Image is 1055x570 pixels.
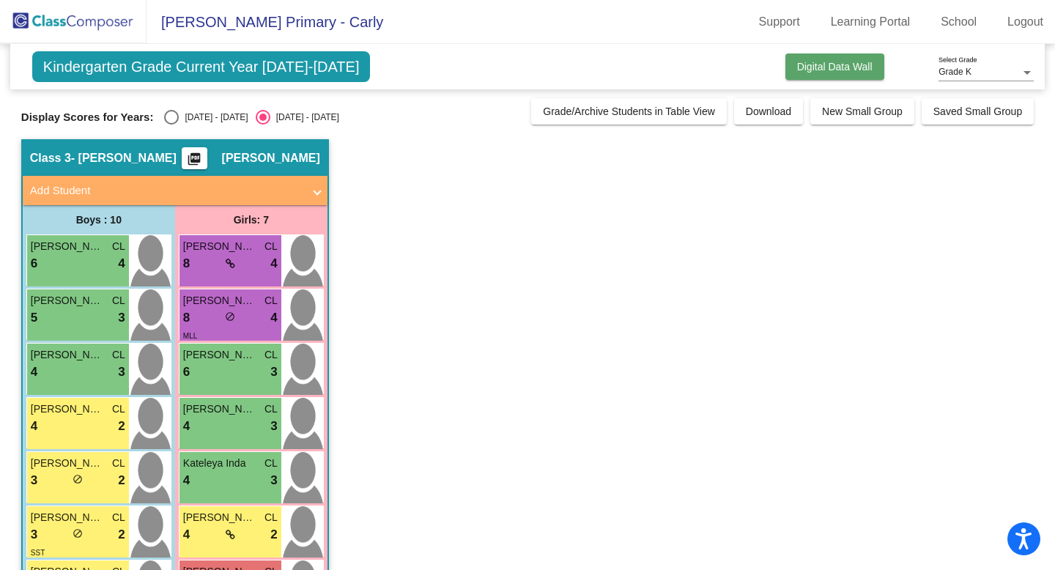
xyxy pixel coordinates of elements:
div: Boys : 10 [23,205,175,234]
span: New Small Group [822,106,903,117]
div: [DATE] - [DATE] [179,111,248,124]
div: Girls: 7 [175,205,327,234]
span: do_not_disturb_alt [73,528,83,538]
span: [PERSON_NAME] Primary - Carly [147,10,383,34]
span: 3 [270,417,277,436]
span: 2 [118,417,125,436]
span: 4 [270,308,277,327]
span: [PERSON_NAME] [31,510,104,525]
a: School [929,10,988,34]
span: 3 [270,471,277,490]
span: 3 [31,471,37,490]
span: CL [264,347,278,363]
span: Display Scores for Years: [21,111,154,124]
span: [PERSON_NAME] [31,456,104,471]
mat-panel-title: Add Student [30,182,303,199]
span: CL [112,239,125,254]
button: Download [734,98,803,125]
span: Class 3 [30,151,71,166]
span: - [PERSON_NAME] [71,151,177,166]
a: Learning Portal [819,10,922,34]
span: [PERSON_NAME] [31,239,104,254]
span: CL [264,456,278,471]
span: [PERSON_NAME] [222,151,320,166]
span: CL [264,401,278,417]
button: Digital Data Wall [785,53,884,80]
span: 4 [31,363,37,382]
span: 6 [31,254,37,273]
mat-radio-group: Select an option [164,110,338,125]
span: 4 [183,471,190,490]
button: Print Students Details [182,147,207,169]
span: 5 [31,308,37,327]
span: Grade K [939,67,971,77]
button: New Small Group [810,98,914,125]
span: 8 [183,254,190,273]
span: CL [112,401,125,417]
span: 4 [31,417,37,436]
span: CL [112,510,125,525]
span: CL [264,510,278,525]
span: CL [264,293,278,308]
span: [PERSON_NAME] [PERSON_NAME] [31,293,104,308]
span: 4 [183,525,190,544]
span: Download [746,106,791,117]
span: 3 [31,525,37,544]
span: do_not_disturb_alt [73,474,83,484]
span: 2 [118,525,125,544]
span: 3 [118,308,125,327]
span: Grade/Archive Students in Table View [543,106,715,117]
span: MLL [183,332,197,340]
span: 8 [183,308,190,327]
span: CL [112,456,125,471]
span: [PERSON_NAME] [183,293,256,308]
button: Saved Small Group [922,98,1034,125]
span: 4 [118,254,125,273]
span: 2 [118,471,125,490]
span: 6 [183,363,190,382]
span: CL [112,293,125,308]
span: 4 [183,417,190,436]
span: [PERSON_NAME] [31,401,104,417]
span: CL [264,239,278,254]
span: [PERSON_NAME] [183,347,256,363]
span: SST [31,549,45,557]
span: do_not_disturb_alt [225,311,235,322]
span: [PERSON_NAME] [183,401,256,417]
span: Kindergarten Grade Current Year [DATE]-[DATE] [32,51,371,82]
span: Kateleya Inda [183,456,256,471]
mat-expansion-panel-header: Add Student [23,176,327,205]
span: 4 [270,254,277,273]
span: CL [112,347,125,363]
span: 3 [270,363,277,382]
span: Saved Small Group [933,106,1022,117]
mat-icon: picture_as_pdf [185,152,203,172]
div: [DATE] - [DATE] [270,111,339,124]
button: Grade/Archive Students in Table View [531,98,727,125]
span: [PERSON_NAME] [183,239,256,254]
a: Logout [996,10,1055,34]
span: [PERSON_NAME] [183,510,256,525]
span: Digital Data Wall [797,61,873,73]
span: [PERSON_NAME] [31,347,104,363]
span: 3 [118,363,125,382]
a: Support [747,10,812,34]
span: 2 [270,525,277,544]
